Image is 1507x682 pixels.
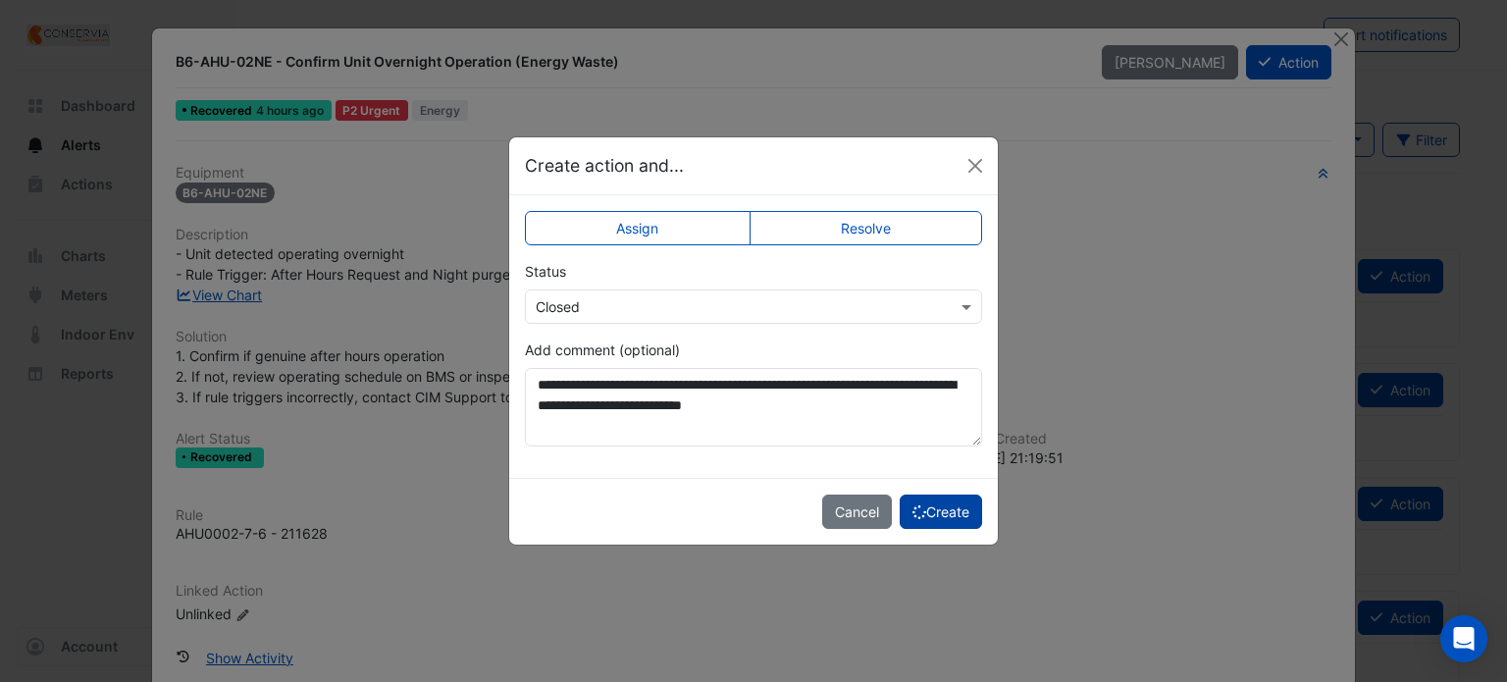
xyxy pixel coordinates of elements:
h5: Create action and... [525,153,684,179]
div: Open Intercom Messenger [1440,615,1487,662]
label: Resolve [750,211,983,245]
label: Status [525,261,566,282]
button: Cancel [822,495,892,529]
label: Add comment (optional) [525,340,680,360]
label: Assign [525,211,751,245]
button: Create [900,495,982,529]
button: Close [961,151,990,181]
